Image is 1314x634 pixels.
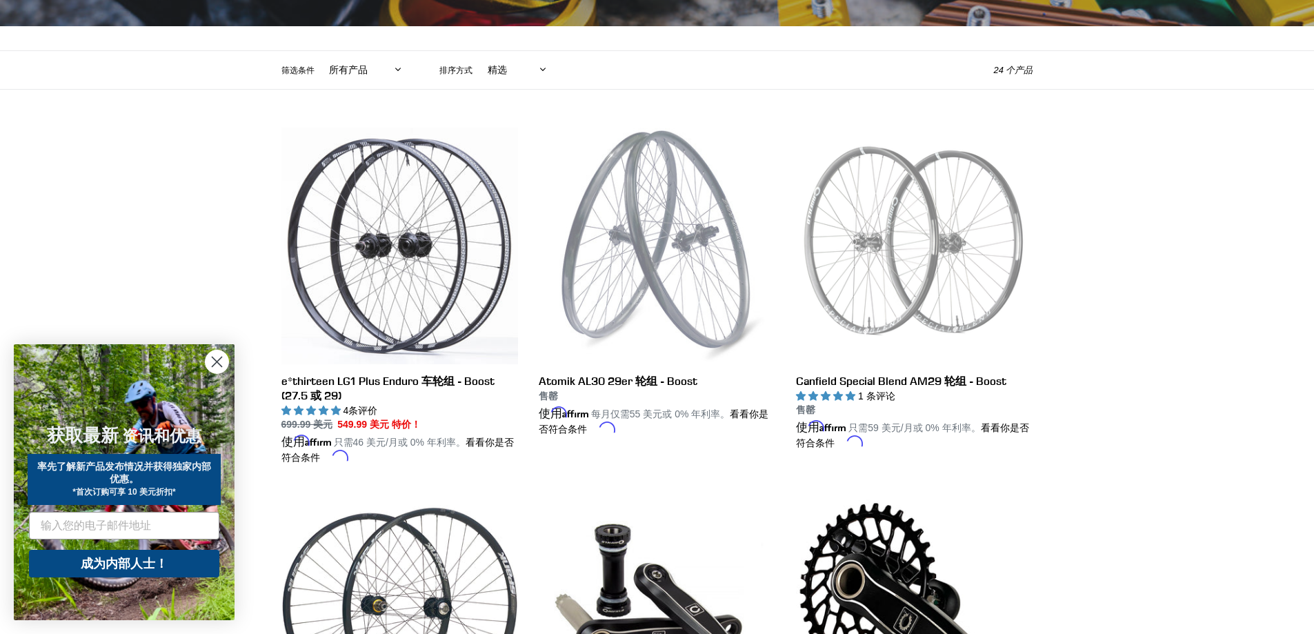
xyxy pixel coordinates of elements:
[72,487,175,497] font: *首次订购可享 10 美元折扣*
[37,461,211,484] font: 率先了解新产品发布情况并获得独家内部优惠。
[281,66,315,75] font: 筛选条件
[81,555,168,572] font: 成为内部人士！
[993,65,1033,75] font: 24 个产品
[47,423,119,448] font: 获取最新
[122,425,201,447] font: 资讯和优惠
[439,66,472,75] font: 排序方式
[29,512,219,539] input: 输入您的电子邮件地址
[205,350,229,374] button: 关闭对话框
[29,550,219,577] button: 成为内部人士！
